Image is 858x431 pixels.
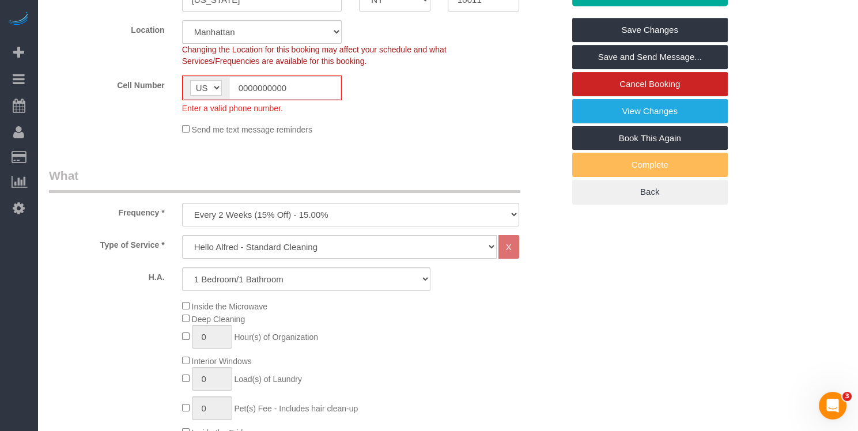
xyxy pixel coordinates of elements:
[572,126,728,150] a: Book This Again
[192,315,245,324] span: Deep Cleaning
[49,167,520,193] legend: What
[192,125,312,134] span: Send me text message reminders
[234,375,302,384] span: Load(s) of Laundry
[234,404,358,413] span: Pet(s) Fee - Includes hair clean-up
[192,302,268,311] span: Inside the Microwave
[842,392,852,401] span: 3
[572,18,728,42] a: Save Changes
[234,332,318,342] span: Hour(s) of Organization
[40,235,173,251] label: Type of Service *
[572,180,728,204] a: Back
[192,357,252,366] span: Interior Windows
[182,45,447,66] span: Changing the Location for this booking may affect your schedule and what Services/Frequencies are...
[40,203,173,218] label: Frequency *
[40,75,173,91] label: Cell Number
[229,76,342,100] input: Cell Number
[7,12,30,28] img: Automaid Logo
[572,45,728,69] a: Save and Send Message...
[40,267,173,283] label: H.A.
[572,72,728,96] a: Cancel Booking
[819,392,846,419] iframe: Intercom live chat
[572,99,728,123] a: View Changes
[40,20,173,36] label: Location
[182,100,342,114] div: Enter a valid phone number.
